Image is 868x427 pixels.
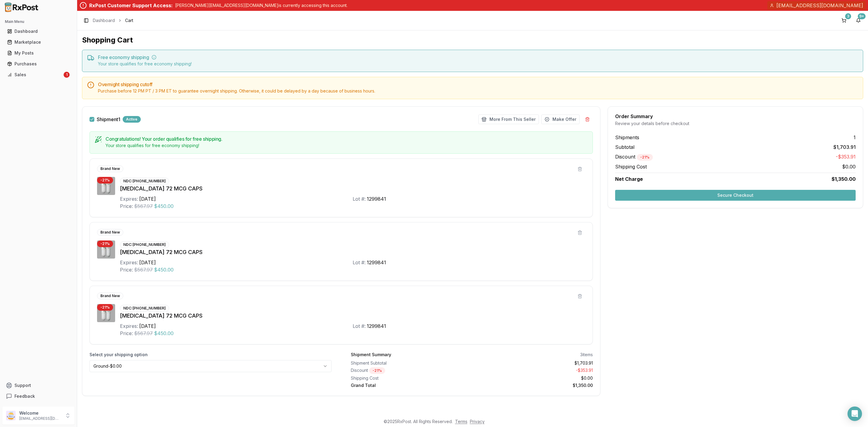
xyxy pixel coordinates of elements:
h5: Overnight shipping cutoff [98,82,858,87]
div: [DATE] [139,322,156,330]
div: Open Intercom Messenger [848,407,862,421]
div: Shipment Subtotal [351,360,470,366]
span: $450.00 [154,330,174,337]
h1: Shopping Cart [82,35,863,45]
a: Marketplace [5,37,72,48]
button: Secure Checkout [615,190,856,201]
img: User avatar [6,411,16,420]
div: - 21 % [369,367,385,374]
img: Linzess 72 MCG CAPS [97,177,115,195]
p: Welcome [19,410,61,416]
div: [MEDICAL_DATA] 72 MCG CAPS [120,184,585,193]
button: Marketplace [2,37,74,47]
div: 3 [845,13,851,19]
div: Expires: [120,195,138,203]
span: $1,703.91 [833,143,856,151]
h5: Congratulations! Your order qualifies for free shipping. [105,137,588,141]
span: -$353.91 [836,153,856,161]
span: Net Charge [615,176,643,182]
div: Marketplace [7,39,70,45]
span: 1 [854,134,856,141]
div: - 21 % [97,177,113,184]
div: Expires: [120,259,138,266]
div: Brand New [97,293,123,299]
div: Price: [120,330,133,337]
div: Dashboard [7,28,70,34]
button: My Posts [2,48,74,58]
h2: Main Menu [5,19,72,24]
div: Brand New [97,229,123,236]
div: Your store qualifies for free economy shipping! [105,143,588,149]
button: Feedback [2,391,74,402]
div: - 21 % [637,154,653,161]
div: Sales [7,72,62,78]
button: 3 [839,16,849,25]
div: 1299841 [367,322,386,330]
span: Feedback [14,393,35,399]
img: Linzess 72 MCG CAPS [97,304,115,322]
div: 1299841 [367,195,386,203]
a: My Posts [5,48,72,58]
div: Grand Total [351,382,470,388]
div: $0.00 [474,375,593,381]
div: Active [123,116,141,123]
img: RxPost Logo [2,2,41,12]
div: [DATE] [139,259,156,266]
p: [PERSON_NAME][EMAIL_ADDRESS][DOMAIN_NAME] is currently accessing this account. [175,2,348,8]
div: Your store qualifies for free economy shipping! [98,61,858,67]
button: More From This Seller [478,115,539,124]
div: $1,350.00 [474,382,593,388]
div: Shipping Cost [351,375,470,381]
h5: Free economy shipping [98,55,858,60]
div: [MEDICAL_DATA] 72 MCG CAPS [120,248,585,256]
div: NDC: [PHONE_NUMBER] [120,241,169,248]
div: - 21 % [97,240,113,247]
div: Shipment Summary [351,352,391,358]
button: Support [2,380,74,391]
a: Purchases [5,58,72,69]
div: Price: [120,203,133,210]
button: 9+ [854,16,863,25]
div: [MEDICAL_DATA] 72 MCG CAPS [120,312,585,320]
div: Price: [120,266,133,273]
span: $450.00 [154,266,174,273]
span: $567.97 [134,203,153,210]
div: Lot #: [353,195,366,203]
span: Shipment 1 [97,117,120,122]
span: Cart [125,17,133,24]
a: Sales1 [5,69,72,80]
button: Dashboard [2,27,74,36]
span: Shipments [615,134,639,141]
div: Review your details before checkout [615,121,856,127]
span: $1,350.00 [832,175,856,183]
span: Discount [615,154,653,160]
div: 3 items [580,352,593,358]
div: NDC: [PHONE_NUMBER] [120,305,169,312]
button: Make Offer [541,115,580,124]
div: Purchase before 12 PM PT / 3 PM ET to guarantee overnight shipping. Otherwise, it could be delaye... [98,88,858,94]
div: My Posts [7,50,70,56]
div: Discount [351,367,470,374]
button: Purchases [2,59,74,69]
a: Dashboard [5,26,72,37]
div: Lot #: [353,259,366,266]
button: Sales1 [2,70,74,80]
div: [DATE] [139,195,156,203]
nav: breadcrumb [93,17,133,24]
span: Shipping Cost [615,163,647,170]
span: [EMAIL_ADDRESS][DOMAIN_NAME] [776,2,863,9]
div: 9+ [858,13,866,19]
span: $450.00 [154,203,174,210]
a: Dashboard [93,17,115,24]
div: RxPost Customer Support Access: [89,2,173,9]
a: Privacy [470,419,485,424]
label: Select your shipping option [90,352,332,358]
p: [EMAIL_ADDRESS][DOMAIN_NAME] [19,416,61,421]
a: Terms [455,419,467,424]
div: Order Summary [615,114,856,119]
div: 1299841 [367,259,386,266]
div: NDC: [PHONE_NUMBER] [120,178,169,184]
div: 1 [64,72,70,78]
span: $567.97 [134,266,153,273]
